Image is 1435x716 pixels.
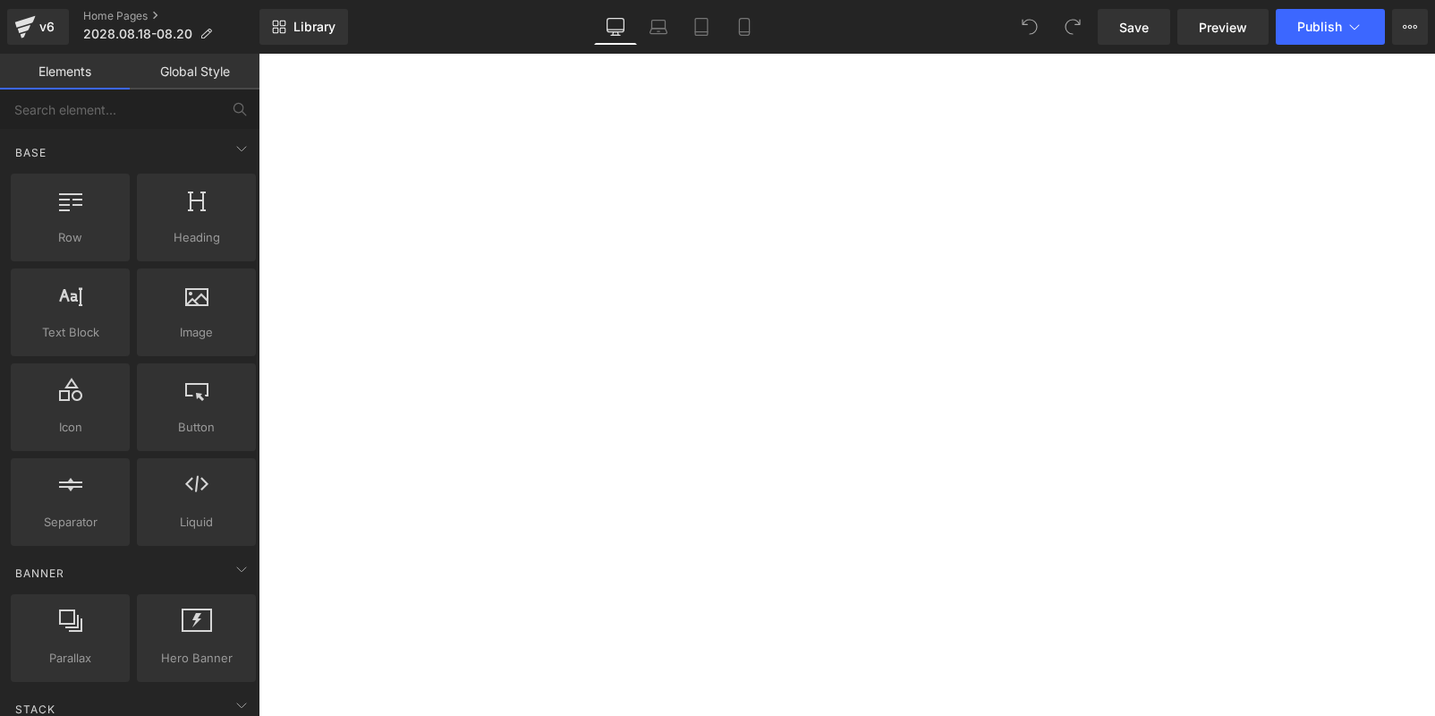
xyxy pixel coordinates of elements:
[1392,9,1428,45] button: More
[637,9,680,45] a: Laptop
[16,418,124,437] span: Icon
[293,19,335,35] span: Library
[142,418,250,437] span: Button
[16,513,124,532] span: Separator
[13,565,66,582] span: Banner
[1297,20,1342,34] span: Publish
[83,9,259,23] a: Home Pages
[1012,9,1048,45] button: Undo
[1055,9,1091,45] button: Redo
[1177,9,1269,45] a: Preview
[142,228,250,247] span: Heading
[259,9,348,45] a: New Library
[1199,18,1247,37] span: Preview
[7,9,69,45] a: v6
[723,9,766,45] a: Mobile
[16,228,124,247] span: Row
[1276,9,1385,45] button: Publish
[142,649,250,668] span: Hero Banner
[16,649,124,668] span: Parallax
[130,54,259,89] a: Global Style
[594,9,637,45] a: Desktop
[680,9,723,45] a: Tablet
[83,27,192,41] span: 2028.08.18-08.20
[36,15,58,38] div: v6
[1119,18,1149,37] span: Save
[142,513,250,532] span: Liquid
[13,144,48,161] span: Base
[142,323,250,342] span: Image
[16,323,124,342] span: Text Block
